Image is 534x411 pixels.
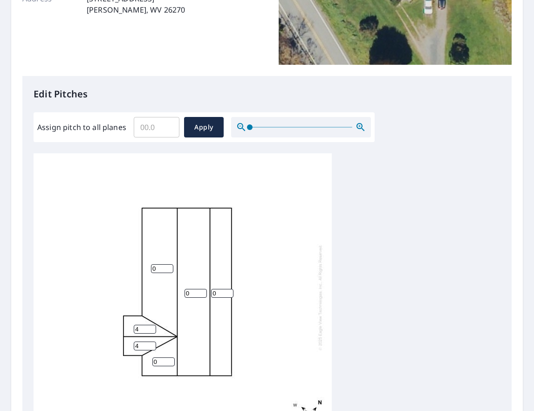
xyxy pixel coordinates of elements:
button: Apply [184,117,224,137]
span: Apply [192,122,216,133]
label: Assign pitch to all planes [37,122,126,133]
input: 00.0 [134,114,179,140]
p: Edit Pitches [34,87,500,101]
